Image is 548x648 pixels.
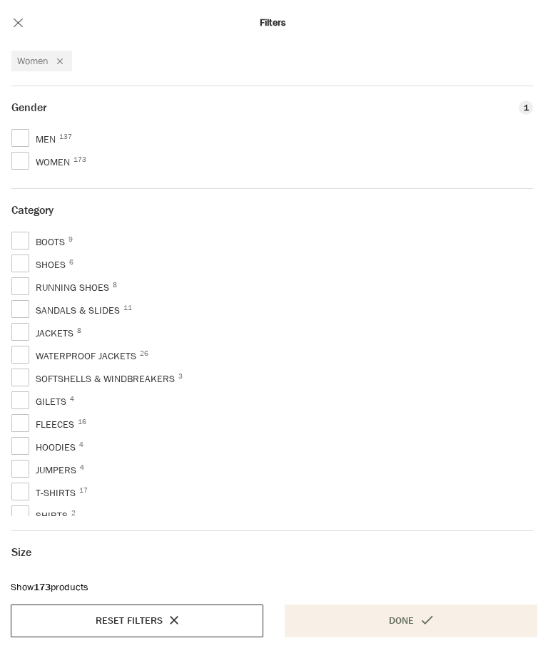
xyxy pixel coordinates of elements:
span: 9 [68,234,129,245]
span: 11 [123,302,239,313]
span: Hoodies [11,439,83,456]
span: 1 [519,101,533,115]
span: Category [11,203,54,217]
span: T-Shirts [11,485,83,502]
span: Waterproof Jackets [11,348,143,365]
button: Done [285,605,537,637]
span: 3 [178,371,349,381]
span: Running Shoes [11,279,116,297]
span: Women [17,54,49,68]
span: 4 [70,394,132,404]
span: Size [11,545,31,560]
span: 2 [71,508,135,518]
button: Reset filters [11,605,263,637]
span: 17 [79,485,151,495]
span: Jackets [11,325,81,342]
span: 4 [79,439,151,450]
div: Show products [11,580,537,594]
span: Sandals & Slides [11,302,127,319]
span: 26 [140,348,272,359]
span: Women [11,154,77,171]
span: Filters [260,16,285,29]
div: Remove filter: Women [49,54,63,68]
span: 8 [77,325,146,336]
span: Jumpers [11,462,83,479]
span: 6 [69,257,131,267]
span: Softshells & Windbreakers [11,371,182,388]
span: 8 [113,279,218,290]
span: Gender [11,101,46,115]
span: Shoes [11,257,73,274]
span: 4 [80,462,152,473]
span: Fleeces [11,416,81,433]
span: 16 [78,416,148,427]
span: Men [11,131,63,148]
span: Shirts [11,508,75,525]
span: Gilets [11,394,73,411]
span: 173 [73,154,139,165]
span: Boots [11,234,72,251]
b: 173 [34,580,51,594]
span: 137 [59,131,111,142]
